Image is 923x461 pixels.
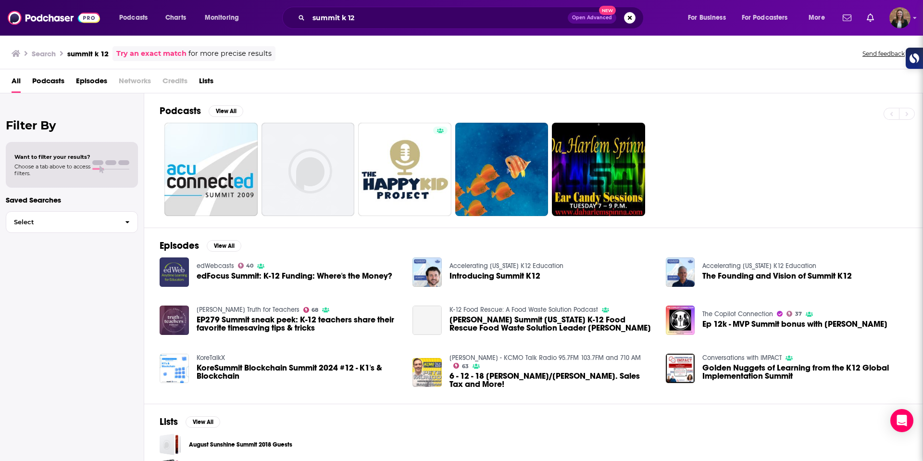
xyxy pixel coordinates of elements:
[8,9,100,27] img: Podchaser - Follow, Share and Rate Podcasts
[188,48,272,59] span: for more precise results
[162,73,187,93] span: Credits
[14,163,90,177] span: Choose a tab above to access filters.
[197,364,401,380] a: KoreSummit Blockchain Summit 2024 #12 - K1's & Blockchain
[809,11,825,25] span: More
[666,354,695,383] img: Golden Nuggets of Learning from the K12 Global Implementation Summit
[449,316,654,332] a: Lee's Summit Missouri K-12 Food Rescue Food Waste Solution Leader Lori Danella
[238,263,254,269] a: 40
[449,272,540,280] a: Introducing Summit K12
[6,211,138,233] button: Select
[197,272,392,280] a: edFocus Summit: K-12 Funding: Where's the Money?
[186,416,220,428] button: View All
[802,10,837,26] button: open menu
[159,10,192,26] a: Charts
[160,105,243,117] a: PodcastsView All
[160,434,181,455] a: August Sunshine Summit 2018 Guests
[449,316,654,332] span: [PERSON_NAME] Summit [US_STATE] K-12 Food Rescue Food Waste Solution Leader [PERSON_NAME]
[309,10,568,26] input: Search podcasts, credits, & more...
[199,73,213,93] a: Lists
[449,354,641,362] a: Pete Mundo - KCMO Talk Radio 95.7FM 103.7FM and 710 AM
[702,262,816,270] a: Accelerating Texas K12 Education
[197,354,225,362] a: KoreTalkX
[160,416,178,428] h2: Lists
[889,7,911,28] img: User Profile
[412,358,442,387] img: 6 - 12 - 18 Trump/Kim Summit. Sales Tax and More!
[453,363,469,369] a: 63
[116,48,187,59] a: Try an exact match
[189,439,292,450] a: August Sunshine Summit 2018 Guests
[205,11,239,25] span: Monitoring
[160,240,241,252] a: EpisodesView All
[160,240,199,252] h2: Episodes
[890,409,913,432] div: Open Intercom Messenger
[291,7,653,29] div: Search podcasts, credits, & more...
[702,272,852,280] a: The Founding and Vision of Summit K12
[702,364,907,380] a: Golden Nuggets of Learning from the K12 Global Implementation Summit
[599,6,616,15] span: New
[6,195,138,205] p: Saved Searches
[702,310,773,318] a: The Copilot Connection
[6,118,138,132] h2: Filter By
[702,320,887,328] a: Ep 12k - MVP Summit bonus with Angeliki Patsiavou
[160,354,189,383] img: KoreSummit Blockchain Summit 2024 #12 - K1's & Blockchain
[207,240,241,252] button: View All
[160,306,189,335] img: EP279 Summit sneak peek: K-12 teachers share their favorite timesaving tips & tricks
[666,257,695,287] a: The Founding and Vision of Summit K12
[198,10,251,26] button: open menu
[666,306,695,335] img: Ep 12k - MVP Summit bonus with Angeliki Patsiavou
[67,49,109,58] h3: summit k 12
[412,306,442,335] a: Lee's Summit Missouri K-12 Food Rescue Food Waste Solution Leader Lori Danella
[303,307,319,313] a: 68
[889,7,911,28] button: Show profile menu
[742,11,788,25] span: For Podcasters
[889,7,911,28] span: Logged in as k_burns
[165,11,186,25] span: Charts
[702,354,782,362] a: Conversations with IMPACT
[688,11,726,25] span: For Business
[412,257,442,287] img: Introducing Summit K12
[12,73,21,93] a: All
[6,219,117,225] span: Select
[736,10,802,26] button: open menu
[160,105,201,117] h2: Podcasts
[681,10,738,26] button: open menu
[197,306,299,314] a: Angela Watson's Truth for Teachers
[246,264,253,268] span: 40
[449,372,654,388] a: 6 - 12 - 18 Trump/Kim Summit. Sales Tax and More!
[32,73,64,93] a: Podcasts
[119,73,151,93] span: Networks
[449,262,563,270] a: Accelerating Texas K12 Education
[160,257,189,287] img: edFocus Summit: K-12 Funding: Where's the Money?
[860,50,908,58] button: Send feedback
[112,10,160,26] button: open menu
[863,10,878,26] a: Show notifications dropdown
[568,12,616,24] button: Open AdvancedNew
[786,311,802,317] a: 37
[795,312,802,316] span: 37
[76,73,107,93] a: Episodes
[702,320,887,328] span: Ep 12k - MVP Summit bonus with [PERSON_NAME]
[462,364,469,369] span: 63
[312,308,318,312] span: 68
[32,49,56,58] h3: Search
[197,316,401,332] span: EP279 Summit sneak peek: K-12 teachers share their favorite timesaving tips & tricks
[449,306,598,314] a: K-12 Food Rescue: A Food Waste Solution Podcast
[160,416,220,428] a: ListsView All
[197,262,234,270] a: edWebcasts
